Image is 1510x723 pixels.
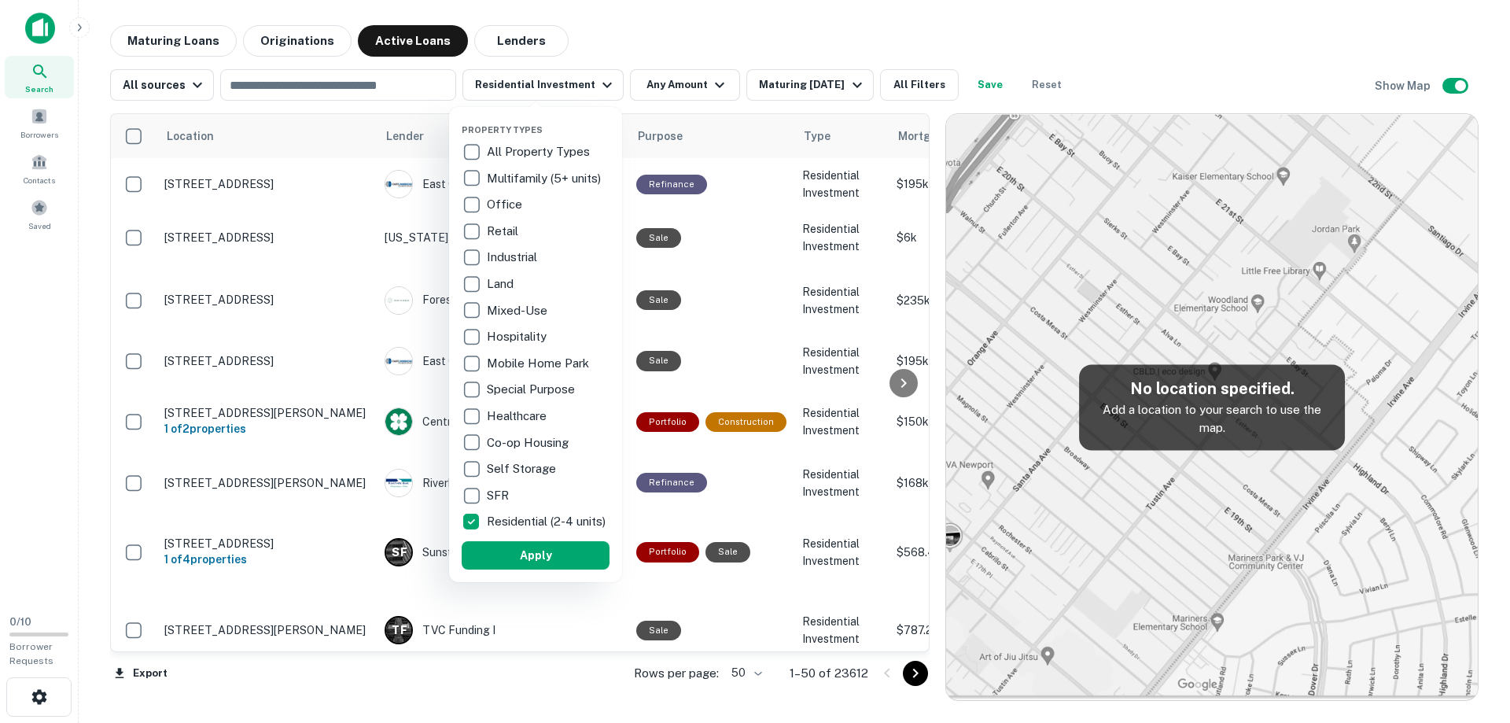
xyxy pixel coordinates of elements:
p: Office [487,195,525,214]
p: Hospitality [487,327,550,346]
p: Multifamily (5+ units) [487,169,604,188]
p: Mobile Home Park [487,354,592,373]
p: Retail [487,222,521,241]
p: Land [487,275,517,293]
span: Property Types [462,125,543,135]
p: SFR [487,486,512,505]
p: Residential (2-4 units) [487,512,609,531]
p: Co-op Housing [487,433,572,452]
button: Apply [462,541,610,570]
p: Mixed-Use [487,301,551,320]
p: Healthcare [487,407,550,426]
p: Self Storage [487,459,559,478]
p: Special Purpose [487,380,578,399]
p: All Property Types [487,142,593,161]
iframe: Chat Widget [1431,597,1510,673]
p: Industrial [487,248,540,267]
